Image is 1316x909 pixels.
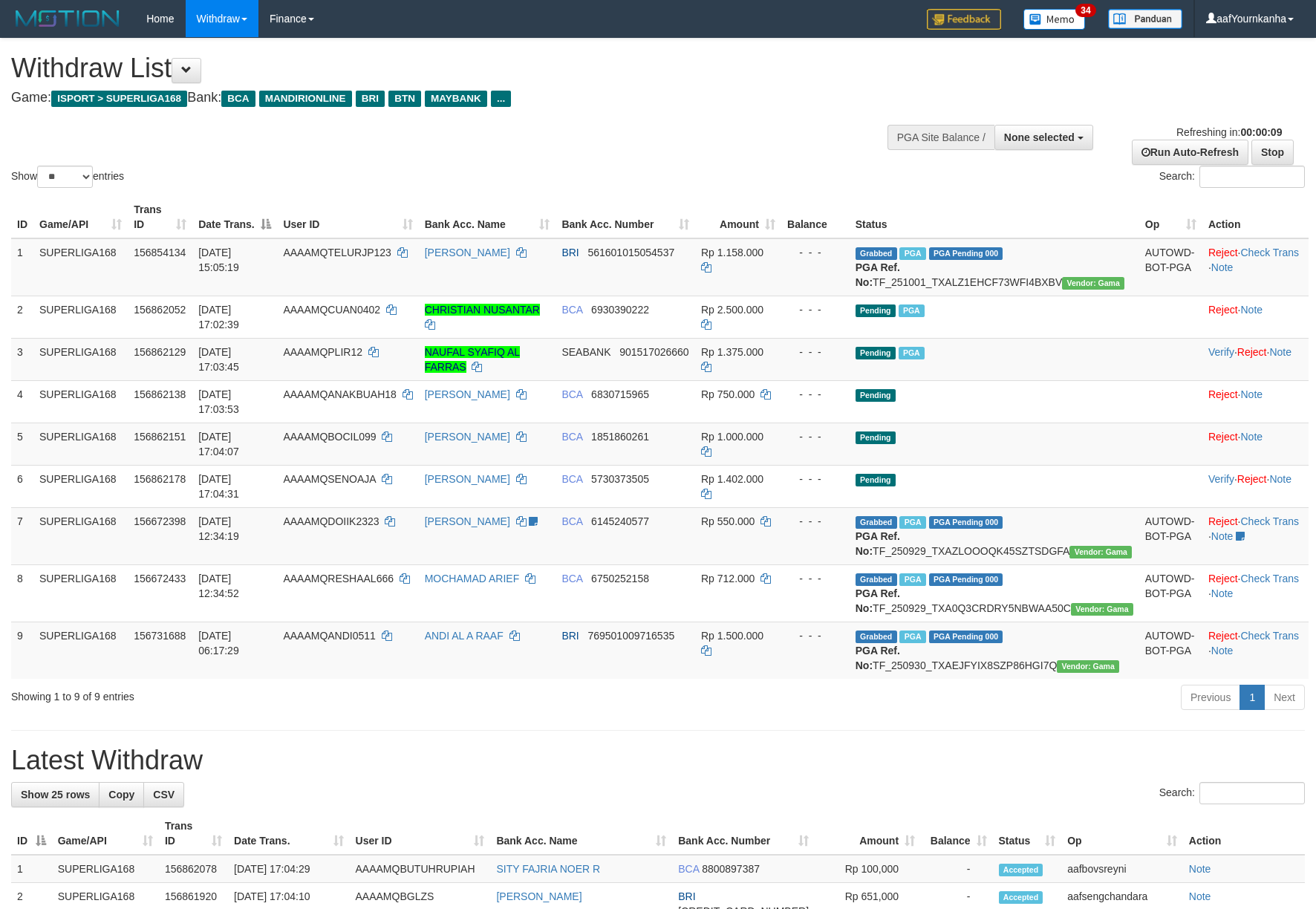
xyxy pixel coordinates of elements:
[1240,685,1265,710] a: 1
[198,431,239,457] span: [DATE] 17:04:07
[11,338,33,380] td: 3
[927,9,1001,30] img: Feedback.jpg
[11,622,33,679] td: 9
[425,515,510,527] a: [PERSON_NAME]
[591,573,649,584] span: Copy 6750252158 to clipboard
[33,238,128,296] td: SUPERLIGA168
[1240,630,1299,642] a: Check Trans
[11,812,52,855] th: ID: activate to sort column descending
[11,196,33,238] th: ID
[787,302,844,317] div: - - -
[856,631,897,643] span: Grabbed
[1069,546,1132,558] span: Vendor URL: https://trx31.1velocity.biz
[1202,564,1309,622] td: · ·
[350,855,491,883] td: AAAAMQBUTUHRUPIAH
[1240,515,1299,527] a: Check Trans
[787,628,844,643] div: - - -
[856,389,896,402] span: Pending
[33,296,128,338] td: SUPERLIGA168
[1208,304,1238,316] a: Reject
[1075,4,1095,17] span: 34
[198,473,239,500] span: [DATE] 17:04:31
[283,247,391,258] span: AAAAMQTELURJP123
[561,304,582,316] span: BCA
[899,347,925,359] span: Marked by aafsengchandara
[1004,131,1075,143] span: None selected
[1208,573,1238,584] a: Reject
[198,388,239,415] span: [DATE] 17:03:53
[134,247,186,258] span: 156854134
[701,630,763,642] span: Rp 1.500.000
[856,587,900,614] b: PGA Ref. No:
[929,573,1003,586] span: PGA Pending
[425,346,520,373] a: NAUFAL SYAFIQ AL FARRAS
[228,855,349,883] td: [DATE] 17:04:29
[134,304,186,316] span: 156862052
[128,196,192,238] th: Trans ID: activate to sort column ascending
[701,346,763,358] span: Rp 1.375.000
[192,196,277,238] th: Date Trans.: activate to sort column descending
[929,631,1003,643] span: PGA Pending
[856,247,897,260] span: Grabbed
[1202,196,1309,238] th: Action
[929,247,1003,260] span: PGA Pending
[1108,9,1182,29] img: panduan.png
[52,855,159,883] td: SUPERLIGA168
[1211,261,1234,273] a: Note
[425,388,510,400] a: [PERSON_NAME]
[815,855,921,883] td: Rp 100,000
[1176,126,1282,138] span: Refreshing in:
[198,304,239,330] span: [DATE] 17:02:39
[1264,685,1305,710] a: Next
[11,746,1305,775] h1: Latest Withdraw
[134,431,186,443] span: 156862151
[1139,238,1202,296] td: AUTOWD-BOT-PGA
[1183,812,1305,855] th: Action
[350,812,491,855] th: User ID: activate to sort column ascending
[228,812,349,855] th: Date Trans.: activate to sort column ascending
[1159,782,1305,804] label: Search:
[1189,863,1211,875] a: Note
[856,645,900,671] b: PGA Ref. No:
[134,473,186,485] span: 156862178
[1202,380,1309,423] td: ·
[561,515,582,527] span: BCA
[1208,431,1238,443] a: Reject
[11,380,33,423] td: 4
[1237,346,1267,358] a: Reject
[11,855,52,883] td: 1
[1202,238,1309,296] td: · ·
[33,564,128,622] td: SUPERLIGA168
[11,7,124,30] img: MOTION_logo.png
[695,196,781,238] th: Amount: activate to sort column ascending
[1269,473,1291,485] a: Note
[1240,126,1282,138] strong: 00:00:09
[781,196,850,238] th: Balance
[11,507,33,564] td: 7
[672,812,815,855] th: Bank Acc. Number: activate to sort column ascending
[11,166,124,188] label: Show entries
[143,782,184,807] a: CSV
[259,91,352,107] span: MANDIRIONLINE
[134,630,186,642] span: 156731688
[921,855,992,883] td: -
[850,196,1139,238] th: Status
[856,530,900,557] b: PGA Ref. No:
[283,630,376,642] span: AAAAMQANDI0511
[591,388,649,400] span: Copy 6830715965 to clipboard
[1202,338,1309,380] td: · ·
[419,196,556,238] th: Bank Acc. Name: activate to sort column ascending
[1208,346,1234,358] a: Verify
[1251,140,1294,165] a: Stop
[899,573,925,586] span: Marked by aafsoycanthlai
[1240,431,1263,443] a: Note
[11,53,862,83] h1: Withdraw List
[1181,685,1240,710] a: Previous
[619,346,688,358] span: Copy 901517026660 to clipboard
[491,91,511,107] span: ...
[856,431,896,444] span: Pending
[1132,140,1248,165] a: Run Auto-Refresh
[1269,346,1291,358] a: Note
[21,789,90,801] span: Show 25 rows
[591,473,649,485] span: Copy 5730373505 to clipboard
